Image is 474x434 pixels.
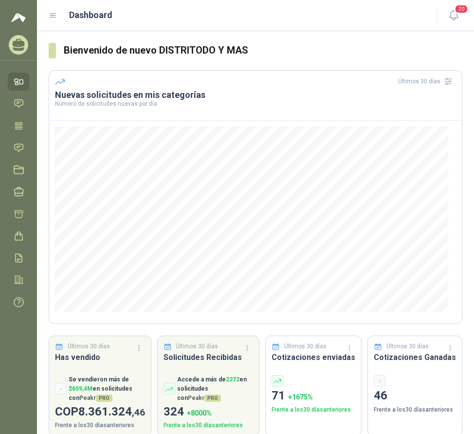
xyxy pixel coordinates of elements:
p: 324 [164,403,254,421]
span: Peakr [188,395,221,401]
span: PRO [204,395,221,402]
div: Últimos 30 días [398,74,456,89]
button: 20 [445,7,462,24]
p: COP [55,403,145,421]
p: 46 [374,387,456,405]
h1: Dashboard [69,8,112,22]
span: Peakr [79,395,112,401]
div: - [55,383,67,395]
h3: Nuevas solicitudes en mis categorías [55,89,456,101]
img: Logo peakr [11,12,26,23]
p: Últimos 30 días [284,342,327,351]
h3: Cotizaciones Ganadas [374,351,456,363]
span: PRO [96,395,112,402]
h3: Has vendido [55,351,145,363]
span: + 1675 % [288,393,313,401]
p: Frente a los 30 días anteriores [164,421,254,430]
h3: Cotizaciones enviadas [272,351,355,363]
span: 20 [455,4,468,14]
span: $ 659,4M [69,385,92,392]
p: Últimos 30 días [386,342,429,351]
span: 2272 [226,376,239,383]
p: Frente a los 30 días anteriores [374,405,456,415]
p: Frente a los 30 días anteriores [272,405,355,415]
span: 8.361.324 [78,405,145,418]
span: ,46 [132,407,145,418]
p: Últimos 30 días [176,342,218,351]
div: - [374,375,385,387]
p: Frente a los 30 días anteriores [55,421,145,430]
h3: Solicitudes Recibidas [164,351,254,363]
p: Últimos 30 días [68,342,110,351]
h3: Bienvenido de nuevo DISTRITODO Y MAS [64,43,462,58]
p: Se vendieron más de en solicitudes con [69,375,145,403]
p: Número de solicitudes nuevas por día [55,101,456,107]
p: Accede a más de en solicitudes con [177,375,254,403]
p: 71 [272,387,355,405]
span: + 8000 % [187,409,212,417]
